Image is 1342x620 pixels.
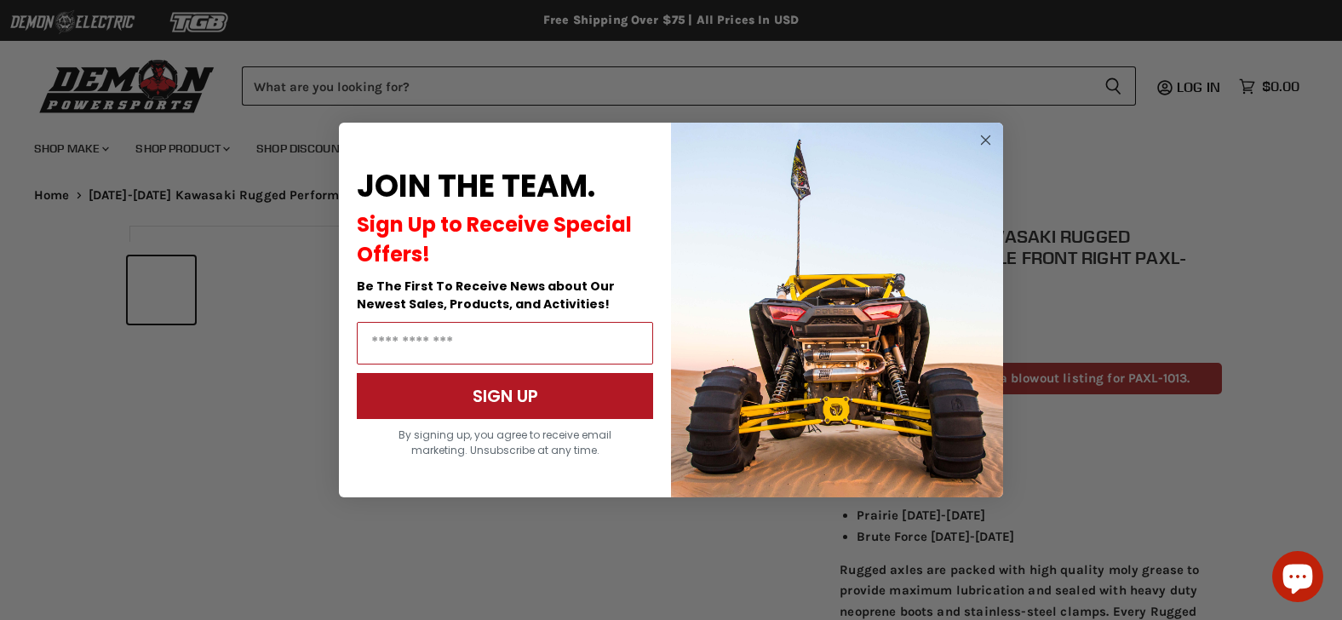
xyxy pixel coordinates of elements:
span: By signing up, you agree to receive email marketing. Unsubscribe at any time. [399,428,611,457]
span: Sign Up to Receive Special Offers! [357,210,632,268]
input: Email Address [357,322,653,365]
span: Be The First To Receive News about Our Newest Sales, Products, and Activities! [357,278,615,313]
button: SIGN UP [357,373,653,419]
span: JOIN THE TEAM. [357,164,595,208]
inbox-online-store-chat: Shopify online store chat [1267,551,1328,606]
img: a9095488-b6e7-41ba-879d-588abfab540b.jpeg [671,123,1003,497]
button: Close dialog [975,129,996,151]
